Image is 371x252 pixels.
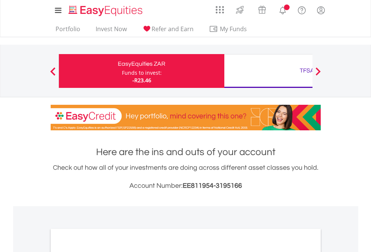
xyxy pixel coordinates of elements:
img: thrive-v2.svg [234,4,246,16]
img: EasyEquities_Logo.png [67,5,146,17]
a: Home page [66,2,146,17]
img: EasyCredit Promotion Banner [51,105,321,130]
img: vouchers-v2.svg [256,4,268,16]
a: FAQ's and Support [292,2,311,17]
img: grid-menu-icon.svg [216,6,224,14]
a: My Profile [311,2,330,18]
a: Vouchers [251,2,273,16]
button: Previous [45,71,60,78]
a: Notifications [273,2,292,17]
span: -R23.46 [132,77,151,84]
a: AppsGrid [211,2,229,14]
span: EE811954-3195166 [183,182,242,189]
h1: Here are the ins and outs of your account [51,145,321,159]
a: Refer and Earn [139,25,197,37]
button: Next [311,71,326,78]
div: EasyEquities ZAR [63,59,220,69]
span: Refer and Earn [152,25,194,33]
div: Check out how all of your investments are doing across different asset classes you hold. [51,163,321,191]
span: My Funds [209,24,258,34]
a: Invest Now [93,25,130,37]
div: Funds to invest: [122,69,162,77]
a: Portfolio [53,25,83,37]
h3: Account Number: [51,181,321,191]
